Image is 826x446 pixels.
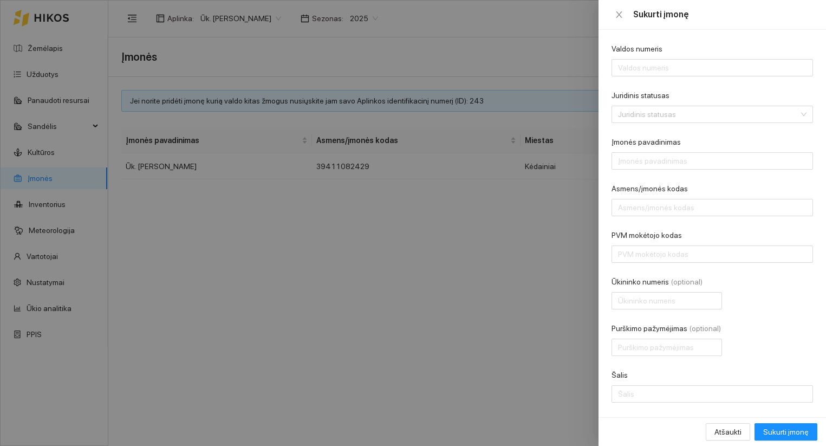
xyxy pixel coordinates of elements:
span: (optional) [671,276,703,288]
label: Asmens/įmonės kodas [612,183,688,195]
input: Valdos numeris [612,59,813,76]
label: PVM mokėtojo kodas [612,230,682,241]
input: Šalis [612,385,813,403]
input: Įmonės pavadinimas [612,152,813,170]
div: Sukurti įmonę [633,9,813,21]
input: Purškimo pažymėjimas [612,339,722,356]
label: Juridinis statusas [612,90,669,101]
label: Rajonas [612,416,671,428]
input: PVM mokėtojo kodas [612,245,813,263]
span: (optional) [690,323,721,334]
input: Asmens/įmonės kodas [612,199,813,216]
label: Valdos numeris [612,43,662,55]
input: Ūkininko numeris [612,292,722,309]
button: Atšaukti [706,423,750,441]
label: Ūkininko numeris [612,276,703,288]
span: Sukurti įmonę [763,426,809,438]
button: Close [612,10,627,20]
button: Sukurti įmonę [755,423,817,441]
span: Atšaukti [714,426,742,438]
span: close [615,10,623,19]
label: Purškimo pažymėjimas [612,323,721,334]
label: Įmonės pavadinimas [612,137,681,148]
label: Šalis [612,370,628,381]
